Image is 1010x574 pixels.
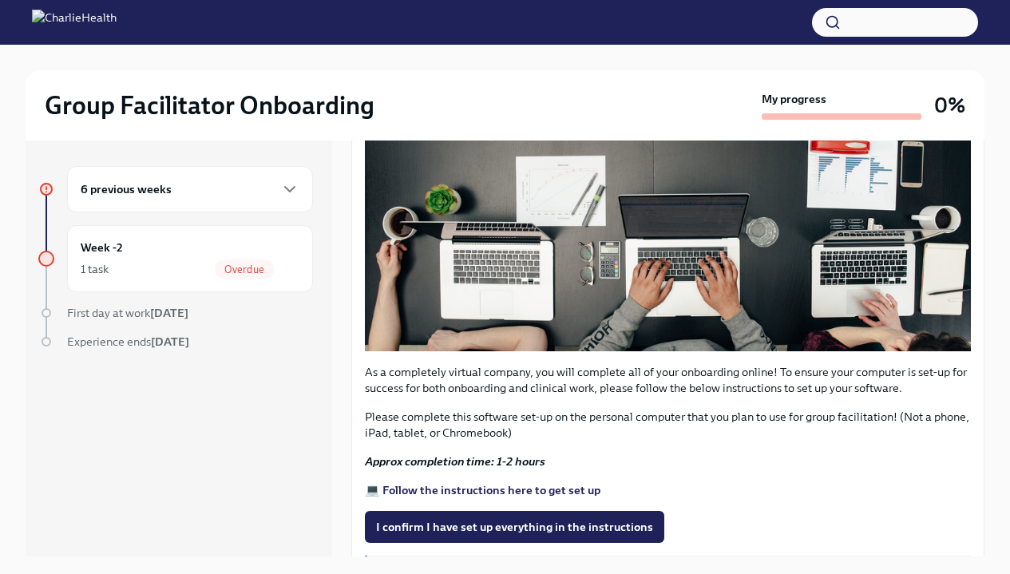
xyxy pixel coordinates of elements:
[32,10,117,35] img: CharlieHealth
[67,335,189,349] span: Experience ends
[81,239,123,256] h6: Week -2
[365,409,971,441] p: Please complete this software set-up on the personal computer that you plan to use for group faci...
[365,483,600,497] a: 💻 Follow the instructions here to get set up
[81,261,109,277] div: 1 task
[67,306,188,320] span: First day at work
[215,263,274,275] span: Overdue
[150,306,188,320] strong: [DATE]
[38,305,313,321] a: First day at work[DATE]
[376,519,653,535] span: I confirm I have set up everything in the instructions
[81,180,172,198] h6: 6 previous weeks
[45,89,374,121] h2: Group Facilitator Onboarding
[365,364,971,396] p: As a completely virtual company, you will complete all of your onboarding online! To ensure your ...
[365,454,545,469] strong: Approx completion time: 1-2 hours
[38,225,313,292] a: Week -21 taskOverdue
[762,91,826,107] strong: My progress
[365,511,664,543] button: I confirm I have set up everything in the instructions
[934,91,965,120] h3: 0%
[151,335,189,349] strong: [DATE]
[67,166,313,212] div: 6 previous weeks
